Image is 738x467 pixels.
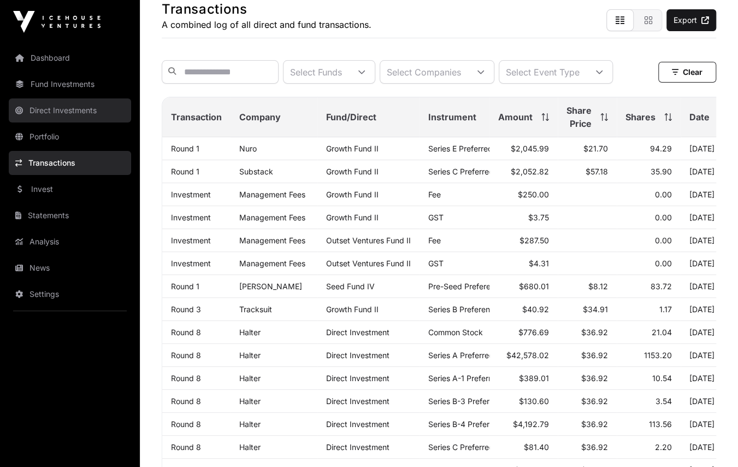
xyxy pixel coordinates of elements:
span: $36.92 [581,419,608,429]
span: Direct Investment [326,442,389,452]
span: Share Price [566,104,592,130]
td: $2,045.99 [489,137,558,160]
a: Substack [239,167,273,176]
p: Management Fees [239,236,309,245]
span: Direct Investment [326,419,389,429]
td: $42,578.02 [489,344,558,367]
p: Management Fees [239,213,309,222]
a: Tracksuit [239,305,272,314]
span: Direct Investment [326,328,389,337]
a: [PERSON_NAME] [239,282,302,291]
span: 10.54 [652,373,672,383]
span: Fund/Direct [326,110,376,124]
a: Investment [171,213,211,222]
span: 0.00 [655,213,672,222]
div: Select Event Type [499,61,586,83]
td: [DATE] [681,137,735,160]
a: Round 1 [171,282,199,291]
span: 35.90 [651,167,672,176]
a: Growth Fund II [326,213,379,222]
a: Outset Ventures Fund II [326,259,411,268]
span: 0.00 [655,236,672,245]
a: Dashboard [9,46,131,70]
img: Icehouse Ventures Logo [13,11,101,33]
a: Export [666,9,716,31]
p: Management Fees [239,259,309,268]
td: $776.69 [489,321,558,344]
td: $2,052.82 [489,160,558,183]
div: Select Funds [284,61,349,83]
span: 83.72 [651,282,672,291]
a: Portfolio [9,125,131,149]
a: Investment [171,236,211,245]
span: Direct Investment [326,351,389,360]
span: $34.91 [583,305,608,314]
td: $40.92 [489,298,558,321]
td: $4.31 [489,252,558,275]
h1: Transactions [162,1,371,18]
td: [DATE] [681,367,735,390]
a: Outset Ventures Fund II [326,236,411,245]
a: Growth Fund II [326,190,379,199]
span: Shares [625,110,656,124]
span: Transaction [171,110,222,124]
a: Halter [239,419,261,429]
span: 113.56 [649,419,672,429]
a: Halter [239,328,261,337]
button: Clear [658,62,716,83]
td: [DATE] [681,321,735,344]
span: Series E Preferred Stock [428,144,516,153]
span: 3.54 [656,396,672,406]
span: 94.29 [650,144,672,153]
a: Halter [239,351,261,360]
a: Investment [171,190,211,199]
td: [DATE] [681,252,735,275]
span: Series C Preferred Stock [428,167,517,176]
span: Common Stock [428,328,483,337]
span: Pre-Seed Preference Shares [428,282,530,291]
span: GST [428,213,444,222]
a: Round 3 [171,305,201,314]
td: $4,192.79 [489,413,558,436]
a: Fund Investments [9,72,131,96]
a: Halter [239,442,261,452]
span: Series A-1 Preferred Stock [428,373,523,383]
span: Series B-4 Preferred Stock [428,419,524,429]
a: Nuro [239,144,257,153]
a: Growth Fund II [326,167,379,176]
a: Round 8 [171,328,201,337]
a: Round 8 [171,373,201,383]
span: $36.92 [581,328,608,337]
span: Date [689,110,710,124]
a: Statements [9,203,131,227]
span: 2.20 [655,442,672,452]
td: [DATE] [681,344,735,367]
td: $81.40 [489,436,558,459]
a: Round 8 [171,396,201,406]
a: News [9,256,131,280]
td: $250.00 [489,183,558,206]
td: [DATE] [681,298,735,321]
a: Round 8 [171,442,201,452]
td: [DATE] [681,390,735,413]
a: Seed Fund IV [326,282,375,291]
td: $680.01 [489,275,558,298]
span: $36.92 [581,351,608,360]
span: $36.92 [581,442,608,452]
span: $57.18 [586,167,608,176]
span: Amount [498,110,533,124]
a: Halter [239,396,261,406]
td: [DATE] [681,436,735,459]
a: Growth Fund II [326,305,379,314]
span: Series B-3 Preferred Stock [428,396,524,406]
iframe: Chat Widget [683,415,738,467]
span: Instrument [428,110,476,124]
span: Series A Preferred Stock [428,351,517,360]
td: [DATE] [681,183,735,206]
a: Transactions [9,151,131,175]
td: [DATE] [681,413,735,436]
span: Direct Investment [326,373,389,383]
span: 1.17 [659,305,672,314]
span: 0.00 [655,190,672,199]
